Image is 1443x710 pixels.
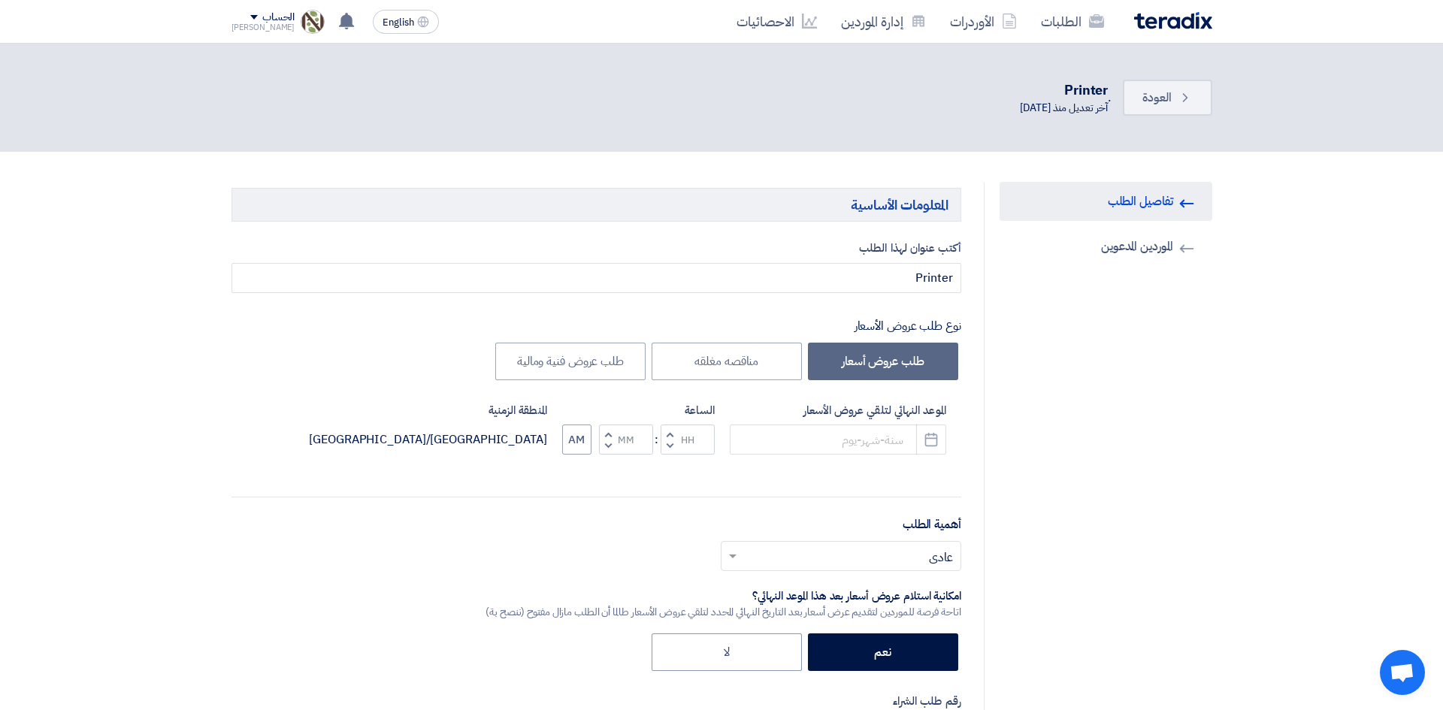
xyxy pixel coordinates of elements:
[309,431,547,449] div: [GEOGRAPHIC_DATA]/[GEOGRAPHIC_DATA]
[301,10,325,34] img: Screenshot___1756930143446.png
[231,317,961,335] div: نوع طلب عروض الأسعار
[829,4,938,39] a: إدارة الموردين
[1134,12,1212,29] img: Teradix logo
[653,431,661,449] div: :
[1000,182,1212,221] a: تفاصيل الطلب
[309,402,547,419] label: المنطقة الزمنية
[373,10,439,34] button: English
[383,17,414,28] span: English
[231,263,961,293] input: مثال: طابعات ألوان, نظام إطفاء حريق, أجهزة كهربائية...
[562,402,715,419] label: الساعة
[486,604,961,620] div: اتاحة فرصة للموردين لتقديم عرض أسعار بعد التاريخ النهائي المحدد لتلقي عروض الأسعار طالما أن الطلب...
[495,343,646,380] label: طلب عروض فنية ومالية
[661,424,715,455] input: Hours
[938,4,1029,39] a: الأوردرات
[562,424,591,455] button: AM
[1029,4,1116,39] a: الطلبات
[808,633,958,671] label: نعم
[652,633,802,671] label: لا
[1123,80,1212,116] a: العودة
[1020,80,1108,100] div: Printer
[652,343,802,380] label: مناقصه مغلقه
[231,23,295,32] div: [PERSON_NAME]
[1380,650,1425,695] div: Open chat
[725,4,829,39] a: الاحصائيات
[599,424,653,455] input: Minutes
[231,188,961,222] h5: المعلومات الأساسية
[231,240,961,257] label: أكتب عنوان لهذا الطلب
[730,424,946,455] input: سنة-شهر-يوم
[231,74,1212,122] div: .
[1020,100,1108,116] div: آخر تعديل منذ [DATE]
[730,402,946,419] label: الموعد النهائي لتلقي عروض الأسعار
[1000,227,1212,266] a: الموردين المدعوين
[903,515,961,533] label: أهمية الطلب
[1142,89,1171,107] span: العودة
[486,589,961,604] div: امكانية استلام عروض أسعار بعد هذا الموعد النهائي؟
[262,11,295,24] div: الحساب
[231,693,961,710] label: رقم طلب الشراء
[808,343,958,380] label: طلب عروض أسعار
